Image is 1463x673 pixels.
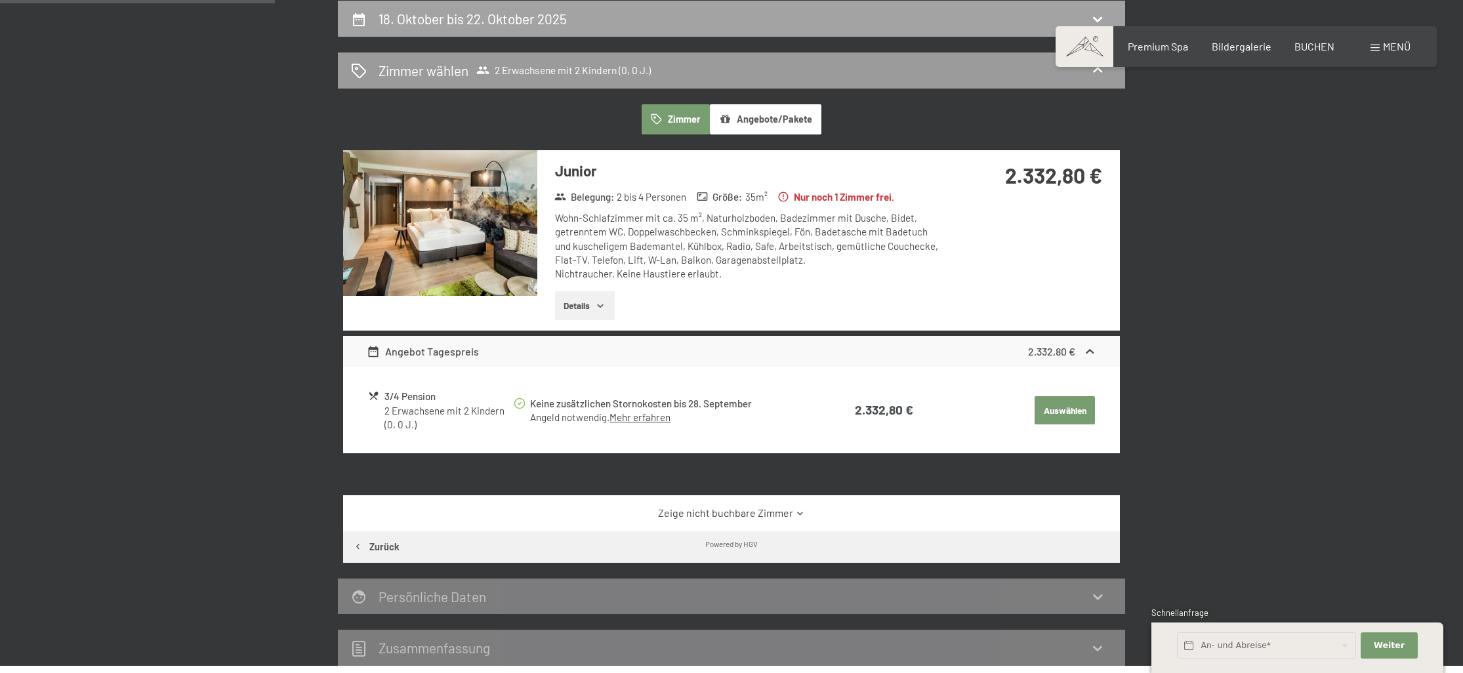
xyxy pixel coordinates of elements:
strong: 2.332,80 € [855,402,913,417]
button: Auswählen [1035,396,1095,425]
h2: 18. Oktober bis 22. Oktober 2025 [379,10,567,27]
h2: Persönliche Daten [379,588,486,605]
a: Bildergalerie [1212,40,1271,52]
span: Schnellanfrage [1151,607,1208,618]
strong: 2.332,80 € [1028,345,1075,357]
h2: Zimmer wählen [379,61,468,80]
div: Powered by HGV [705,539,758,549]
div: Angeld notwendig. [530,411,803,424]
div: 3/4 Pension [384,389,512,404]
a: Premium Spa [1128,40,1188,52]
span: 2 bis 4 Personen [617,190,686,204]
a: Zeige nicht buchbare Zimmer [367,506,1097,520]
button: Zimmer [642,104,710,134]
span: Menü [1383,40,1411,52]
strong: Belegung : [554,190,614,204]
button: Details [555,291,615,320]
strong: 2.332,80 € [1005,163,1102,188]
div: Keine zusätzlichen Stornokosten bis 28. September [530,396,803,411]
div: Angebot Tagespreis2.332,80 € [343,336,1120,367]
span: 35 m² [745,190,768,204]
strong: Größe : [697,190,743,204]
div: Angebot Tagespreis [367,344,480,359]
strong: Nur noch 1 Zimmer frei. [777,190,894,204]
h2: Zusammen­fassung [379,640,490,656]
h3: Junior [555,161,945,181]
span: Weiter [1374,640,1405,651]
span: 2 Erwachsene mit 2 Kindern (0, 0 J.) [476,64,651,77]
button: Zurück [343,531,409,563]
img: mss_renderimg.php [343,150,537,296]
a: BUCHEN [1294,40,1334,52]
a: Mehr erfahren [609,411,670,423]
button: Weiter [1361,632,1417,659]
div: Wohn-Schlafzimmer mit ca. 35 m², Naturholzboden, Badezimmer mit Dusche, Bidet, getrenntem WC, Dop... [555,211,945,281]
button: Angebote/Pakete [710,104,821,134]
div: 2 Erwachsene mit 2 Kindern (0, 0 J.) [384,404,512,432]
